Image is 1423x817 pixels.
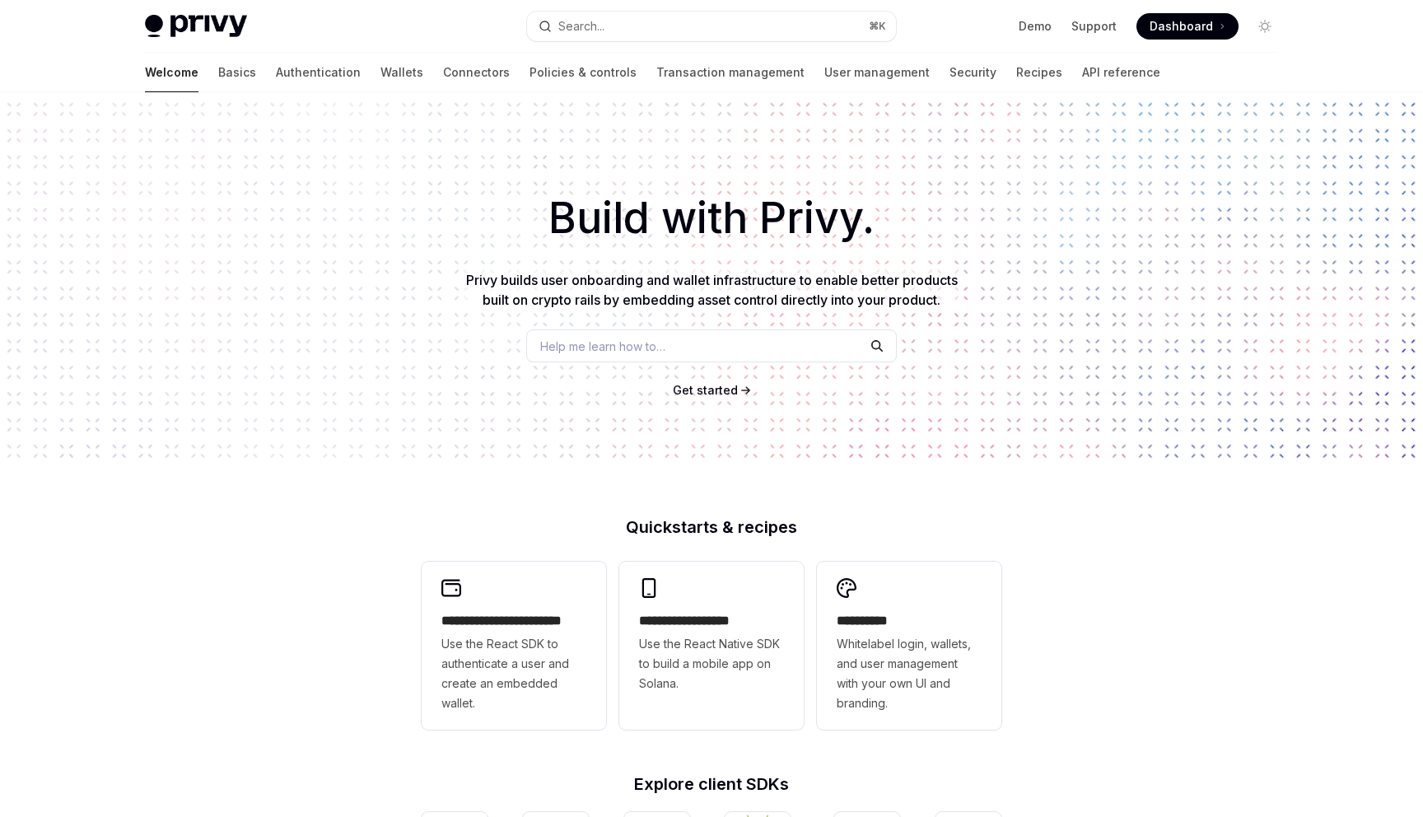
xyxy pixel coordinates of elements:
a: Transaction management [656,53,805,92]
a: Connectors [443,53,510,92]
button: Toggle dark mode [1252,13,1278,40]
span: Privy builds user onboarding and wallet infrastructure to enable better products built on crypto ... [466,272,958,308]
span: Get started [673,383,738,397]
a: Security [949,53,996,92]
a: Basics [218,53,256,92]
a: Recipes [1016,53,1062,92]
h1: Build with Privy. [26,186,1397,250]
div: Search... [558,16,604,36]
span: Whitelabel login, wallets, and user management with your own UI and branding. [837,634,982,713]
a: Support [1071,18,1117,35]
a: Dashboard [1136,13,1239,40]
button: Search...⌘K [527,12,896,41]
a: Authentication [276,53,361,92]
span: ⌘ K [869,20,886,33]
span: Dashboard [1150,18,1213,35]
a: **** *****Whitelabel login, wallets, and user management with your own UI and branding. [817,562,1001,730]
a: API reference [1082,53,1160,92]
span: Use the React Native SDK to build a mobile app on Solana. [639,634,784,693]
a: Get started [673,382,738,399]
a: Wallets [380,53,423,92]
a: Demo [1019,18,1052,35]
a: **** **** **** ***Use the React Native SDK to build a mobile app on Solana. [619,562,804,730]
a: User management [824,53,930,92]
img: light logo [145,15,247,38]
h2: Quickstarts & recipes [422,519,1001,535]
span: Use the React SDK to authenticate a user and create an embedded wallet. [441,634,586,713]
span: Help me learn how to… [540,338,665,355]
a: Welcome [145,53,198,92]
a: Policies & controls [530,53,637,92]
h2: Explore client SDKs [422,776,1001,792]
